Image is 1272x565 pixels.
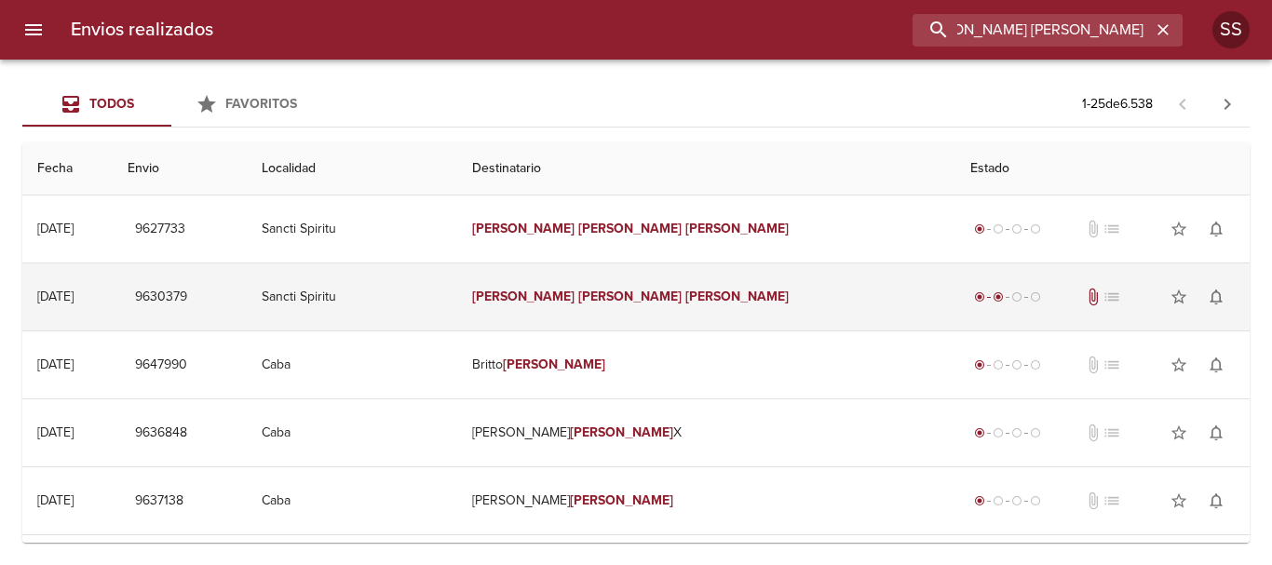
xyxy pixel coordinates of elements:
[135,422,187,445] span: 9636848
[974,291,985,303] span: radio_button_checked
[1207,288,1225,306] span: notifications_none
[128,348,195,383] button: 9647990
[37,424,74,440] div: [DATE]
[1207,220,1225,238] span: notifications_none
[135,286,187,309] span: 9630379
[247,331,457,398] td: Caba
[1103,220,1121,238] span: No tiene pedido asociado
[1160,94,1205,113] span: Pagina anterior
[974,427,985,438] span: radio_button_checked
[570,492,673,508] em: [PERSON_NAME]
[37,289,74,304] div: [DATE]
[457,142,956,195] th: Destinatario
[1084,491,1103,510] span: No tiene documentos adjuntos
[974,495,985,506] span: radio_button_checked
[37,221,74,236] div: [DATE]
[1160,278,1198,316] button: Agregar a favoritos
[135,490,183,513] span: 9637138
[570,424,673,440] em: [PERSON_NAME]
[11,7,56,52] button: menu
[135,354,187,377] span: 9647990
[1084,288,1103,306] span: Tiene documentos adjuntos
[1170,491,1188,510] span: star_border
[89,96,134,112] span: Todos
[247,399,457,466] td: Caba
[1103,424,1121,442] span: No tiene pedido asociado
[993,359,1004,370] span: radio_button_unchecked
[457,399,956,466] td: [PERSON_NAME] X
[1207,491,1225,510] span: notifications_none
[1207,424,1225,442] span: notifications_none
[247,195,457,262] td: Sancti Spiritu
[1030,359,1041,370] span: radio_button_unchecked
[1011,427,1022,438] span: radio_button_unchecked
[1084,220,1103,238] span: No tiene documentos adjuntos
[970,424,1045,442] div: Generado
[1103,491,1121,510] span: No tiene pedido asociado
[247,467,457,534] td: Caba
[1082,95,1153,114] p: 1 - 25 de 6.538
[1084,424,1103,442] span: No tiene documentos adjuntos
[1198,346,1235,383] button: Activar notificaciones
[993,495,1004,506] span: radio_button_unchecked
[1212,11,1250,48] div: SS
[1103,356,1121,374] span: No tiene pedido asociado
[225,96,297,112] span: Favoritos
[247,263,457,330] td: Sancti Spiritu
[1170,356,1188,374] span: star_border
[1207,356,1225,374] span: notifications_none
[1030,291,1041,303] span: radio_button_unchecked
[1198,414,1235,451] button: Activar notificaciones
[128,416,195,451] button: 9636848
[970,356,1045,374] div: Generado
[685,221,789,236] em: [PERSON_NAME]
[993,427,1004,438] span: radio_button_unchecked
[1011,495,1022,506] span: radio_button_unchecked
[970,220,1045,238] div: Generado
[1212,11,1250,48] div: Abrir información de usuario
[457,467,956,534] td: [PERSON_NAME]
[1160,414,1198,451] button: Agregar a favoritos
[955,142,1250,195] th: Estado
[974,359,985,370] span: radio_button_checked
[128,484,191,518] button: 9637138
[113,142,247,195] th: Envio
[128,212,193,247] button: 9627733
[1011,223,1022,235] span: radio_button_unchecked
[22,142,113,195] th: Fecha
[1198,278,1235,316] button: Activar notificaciones
[578,221,682,236] em: [PERSON_NAME]
[1030,223,1041,235] span: radio_button_unchecked
[974,223,985,235] span: radio_button_checked
[1170,288,1188,306] span: star_border
[1011,359,1022,370] span: radio_button_unchecked
[472,221,575,236] em: [PERSON_NAME]
[503,356,606,372] em: [PERSON_NAME]
[1170,424,1188,442] span: star_border
[1030,427,1041,438] span: radio_button_unchecked
[1011,291,1022,303] span: radio_button_unchecked
[1170,220,1188,238] span: star_border
[1160,346,1198,383] button: Agregar a favoritos
[1084,356,1103,374] span: No tiene documentos adjuntos
[1103,288,1121,306] span: No tiene pedido asociado
[457,331,956,398] td: Britto
[37,492,74,508] div: [DATE]
[135,218,185,241] span: 9627733
[685,289,789,304] em: [PERSON_NAME]
[578,289,682,304] em: [PERSON_NAME]
[1198,482,1235,519] button: Activar notificaciones
[970,491,1045,510] div: Generado
[247,142,457,195] th: Localidad
[1160,482,1198,519] button: Agregar a favoritos
[993,223,1004,235] span: radio_button_unchecked
[22,82,320,127] div: Tabs Envios
[71,15,213,45] h6: Envios realizados
[1205,82,1250,127] span: Pagina siguiente
[970,288,1045,306] div: Despachado
[993,291,1004,303] span: radio_button_checked
[128,280,195,315] button: 9630379
[37,356,74,372] div: [DATE]
[1198,210,1235,248] button: Activar notificaciones
[472,289,575,304] em: [PERSON_NAME]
